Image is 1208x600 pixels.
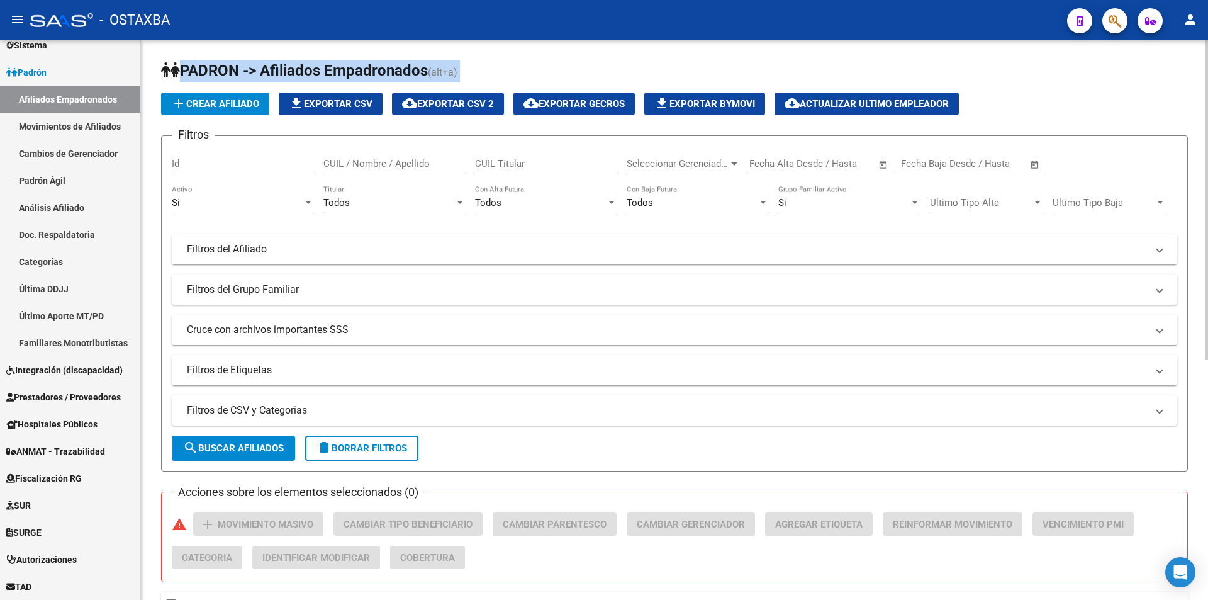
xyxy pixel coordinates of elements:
[6,390,121,404] span: Prestadores / Proveedores
[6,472,82,485] span: Fiscalización RG
[402,96,417,111] mat-icon: cloud_download
[252,546,380,569] button: Identificar Modificar
[627,158,729,169] span: Seleccionar Gerenciador
[172,197,180,208] span: Si
[289,98,372,110] span: Exportar CSV
[6,417,98,431] span: Hospitales Públicos
[812,158,873,169] input: Fecha fin
[775,519,863,530] span: Agregar Etiqueta
[893,519,1012,530] span: Reinformar Movimiento
[172,275,1177,305] mat-expansion-panel-header: Filtros del Grupo Familiar
[876,157,891,172] button: Open calendar
[193,512,323,536] button: Movimiento Masivo
[99,6,170,34] span: - OSTAXBA
[187,242,1147,256] mat-panel-title: Filtros del Afiliado
[187,323,1147,337] mat-panel-title: Cruce con archivos importantes SSS
[402,98,494,110] span: Exportar CSV 2
[183,443,284,454] span: Buscar Afiliados
[493,512,617,536] button: Cambiar Parentesco
[775,93,959,115] button: Actualizar ultimo Empleador
[171,98,259,110] span: Crear Afiliado
[187,404,1147,417] mat-panel-title: Filtros de CSV y Categorias
[187,283,1147,297] mat-panel-title: Filtros del Grupo Familiar
[765,512,873,536] button: Agregar Etiqueta
[627,512,755,536] button: Cambiar Gerenciador
[1028,157,1043,172] button: Open calendar
[333,512,483,536] button: Cambiar Tipo Beneficiario
[316,440,332,455] mat-icon: delete
[503,519,607,530] span: Cambiar Parentesco
[172,355,1177,385] mat-expansion-panel-header: Filtros de Etiquetas
[523,98,625,110] span: Exportar GECROS
[513,93,635,115] button: Exportar GECROS
[6,363,123,377] span: Integración (discapacidad)
[6,553,77,567] span: Autorizaciones
[400,552,455,563] span: Cobertura
[172,546,242,569] button: Categoria
[390,546,465,569] button: Cobertura
[883,512,1022,536] button: Reinformar Movimiento
[654,96,669,111] mat-icon: file_download
[323,197,350,208] span: Todos
[172,395,1177,426] mat-expansion-panel-header: Filtros de CSV y Categorias
[172,436,295,461] button: Buscar Afiliados
[654,98,755,110] span: Exportar Bymovi
[6,499,31,512] span: SUR
[1165,557,1195,587] div: Open Intercom Messenger
[172,484,425,501] h3: Acciones sobre los elementos seleccionados (0)
[172,126,215,144] h3: Filtros
[316,443,407,454] span: Borrar Filtros
[279,93,383,115] button: Exportar CSV
[428,66,457,78] span: (alt+a)
[523,96,539,111] mat-icon: cloud_download
[644,93,765,115] button: Exportar Bymovi
[6,526,42,540] span: SURGE
[1183,12,1198,27] mat-icon: person
[1043,519,1124,530] span: Vencimiento PMI
[218,519,313,530] span: Movimiento Masivo
[6,580,31,594] span: TAD
[171,96,186,111] mat-icon: add
[6,65,47,79] span: Padrón
[1032,512,1134,536] button: Vencimiento PMI
[289,96,304,111] mat-icon: file_download
[172,315,1177,345] mat-expansion-panel-header: Cruce con archivos importantes SSS
[778,197,786,208] span: Si
[161,62,428,79] span: PADRON -> Afiliados Empadronados
[1053,197,1155,208] span: Ultimo Tipo Baja
[785,96,800,111] mat-icon: cloud_download
[901,158,952,169] input: Fecha inicio
[183,440,198,455] mat-icon: search
[262,552,370,563] span: Identificar Modificar
[161,93,269,115] button: Crear Afiliado
[187,363,1147,377] mat-panel-title: Filtros de Etiquetas
[6,38,47,52] span: Sistema
[182,552,232,563] span: Categoria
[963,158,1024,169] input: Fecha fin
[475,197,501,208] span: Todos
[749,158,800,169] input: Fecha inicio
[344,519,473,530] span: Cambiar Tipo Beneficiario
[785,98,949,110] span: Actualizar ultimo Empleador
[637,519,745,530] span: Cambiar Gerenciador
[10,12,25,27] mat-icon: menu
[172,234,1177,264] mat-expansion-panel-header: Filtros del Afiliado
[6,444,105,458] span: ANMAT - Trazabilidad
[172,517,187,532] mat-icon: warning
[930,197,1032,208] span: Ultimo Tipo Alta
[305,436,418,461] button: Borrar Filtros
[392,93,504,115] button: Exportar CSV 2
[200,517,215,532] mat-icon: add
[627,197,653,208] span: Todos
